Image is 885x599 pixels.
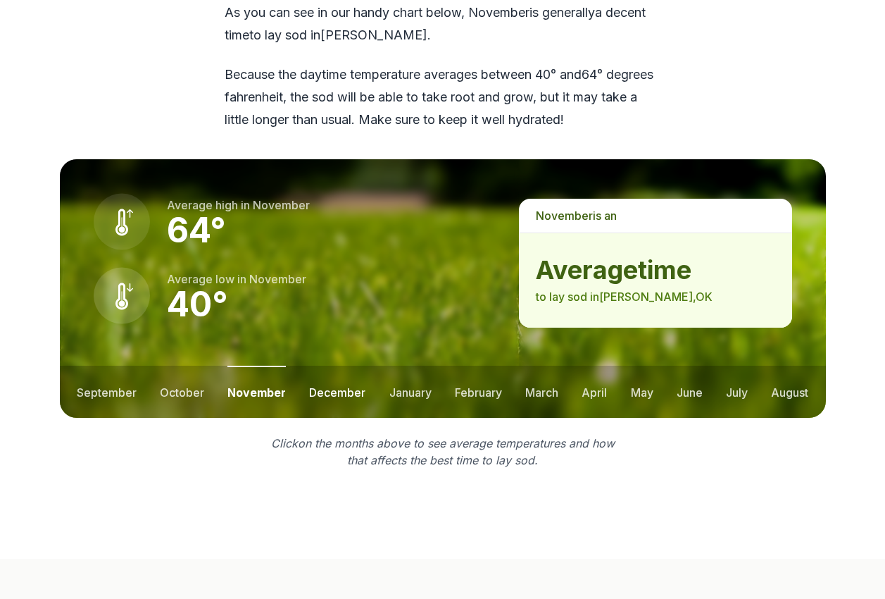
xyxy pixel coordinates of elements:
button: february [455,366,502,418]
p: Average low in [167,271,306,288]
button: august [771,366,808,418]
button: april [582,366,607,418]
button: march [525,366,558,418]
p: Average high in [167,197,310,214]
button: june [677,366,703,418]
button: november [227,366,286,418]
p: is a n [519,199,791,233]
button: september [77,366,137,418]
strong: average time [536,256,774,284]
p: Because the daytime temperature averages between 40 ° and 64 ° degrees fahrenheit, the sod will b... [225,63,661,131]
strong: 40 ° [167,283,228,325]
span: november [249,272,306,286]
strong: 64 ° [167,209,226,251]
p: Click on the months above to see average temperatures and how that affects the best time to lay sod. [263,435,623,469]
span: november [468,5,529,20]
button: july [726,366,748,418]
span: november [536,209,593,223]
button: may [631,366,653,418]
div: As you can see in our handy chart below, is generally a decent time to lay sod in [PERSON_NAME] . [225,1,661,131]
button: january [389,366,432,418]
p: to lay sod in [PERSON_NAME] , OK [536,288,774,305]
button: october [160,366,204,418]
span: november [253,198,310,212]
button: december [309,366,365,418]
